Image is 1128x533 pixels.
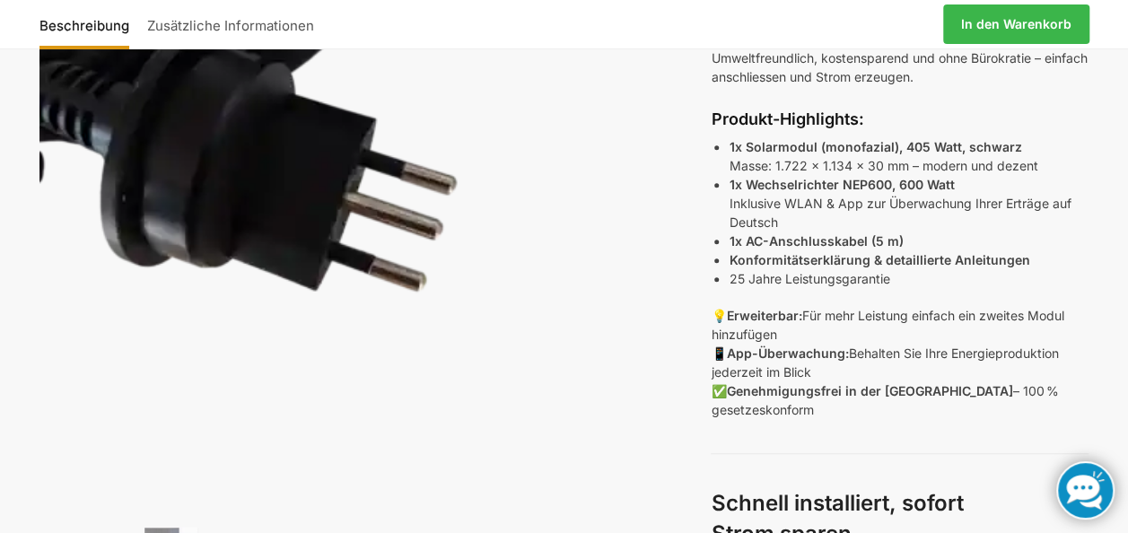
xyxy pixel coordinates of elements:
[729,139,1021,154] strong: 1x Solarmodul (monofazial), 405 Watt, schwarz
[729,177,954,192] strong: 1x Wechselrichter NEP600, 600 Watt
[726,345,848,361] strong: App-Überwachung:
[729,175,1089,232] p: Inklusive WLAN & App zur Überwachung Ihrer Erträge auf Deutsch
[39,3,138,46] a: Beschreibung
[943,4,1089,44] a: In den Warenkorb
[726,308,801,323] strong: Erweiterbar:
[729,137,1089,175] p: Masse: 1.722 x 1.134 x 30 mm – modern und dezent
[711,109,863,128] strong: Produkt-Highlights:
[726,383,1012,398] strong: Genehmigungsfrei in der [GEOGRAPHIC_DATA]
[729,233,903,249] strong: 1x AC-Anschlusskabel (5 m)
[729,252,1029,267] strong: Konformitätserklärung & detaillierte Anleitungen
[138,3,323,46] a: Zusätzliche Informationen
[711,306,1089,419] p: 💡 Für mehr Leistung einfach ein zweites Modul hinzufügen 📱 Behalten Sie Ihre Energieproduktion je...
[729,269,1089,288] li: 25 Jahre Leistungsgarantie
